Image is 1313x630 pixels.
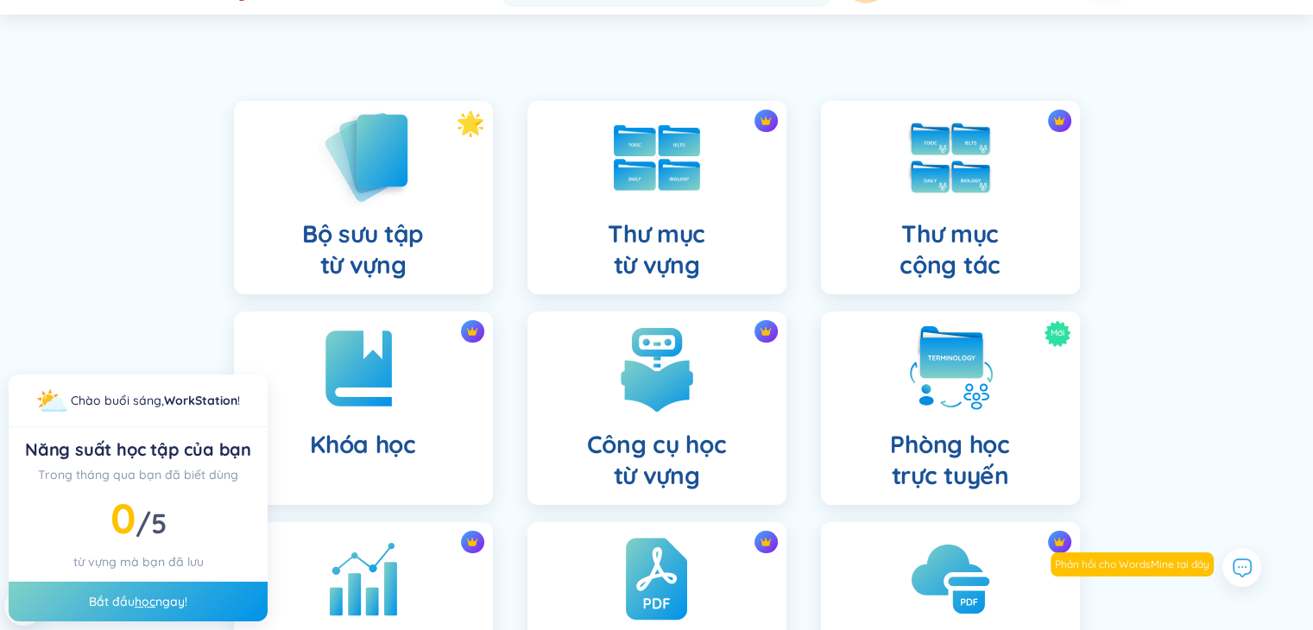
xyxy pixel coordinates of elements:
h4: Thư mục cộng tác [900,218,1001,280]
div: ! [71,391,240,410]
img: crown icon [760,115,772,127]
div: Trong tháng qua bạn đã biết dùng [22,465,254,484]
a: crown iconKhóa học [217,312,510,505]
span: Chào buổi sáng , [71,393,164,408]
a: học [135,594,155,609]
img: crown icon [760,325,772,337]
img: crown icon [1053,536,1065,548]
img: crown icon [760,536,772,548]
a: crown iconThư mụctừ vựng [510,101,804,294]
h4: Phòng học trực tuyến [890,429,1009,491]
a: WorkStation [164,393,237,408]
h4: Khóa học [310,429,416,460]
div: Bắt đầu ngay! [9,582,268,621]
div: Năng suất học tập của bạn [22,438,254,462]
a: crown iconThư mụccộng tác [804,101,1097,294]
a: Bộ sưu tậptừ vựng [217,101,510,294]
img: crown icon [466,536,478,548]
span: 0 [110,492,136,544]
h4: Thư mục từ vựng [608,218,705,280]
a: MớiPhòng họctrực tuyến [804,312,1097,505]
a: crown iconCông cụ họctừ vựng [510,312,804,505]
span: Mới [1051,320,1064,347]
img: crown icon [466,325,478,337]
h4: Công cụ học từ vựng [587,429,727,491]
span: / [136,506,166,540]
img: crown icon [1053,115,1065,127]
span: 5 [151,506,167,540]
h4: Bộ sưu tập từ vựng [302,218,424,280]
div: từ vựng mà bạn đã lưu [22,552,254,571]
